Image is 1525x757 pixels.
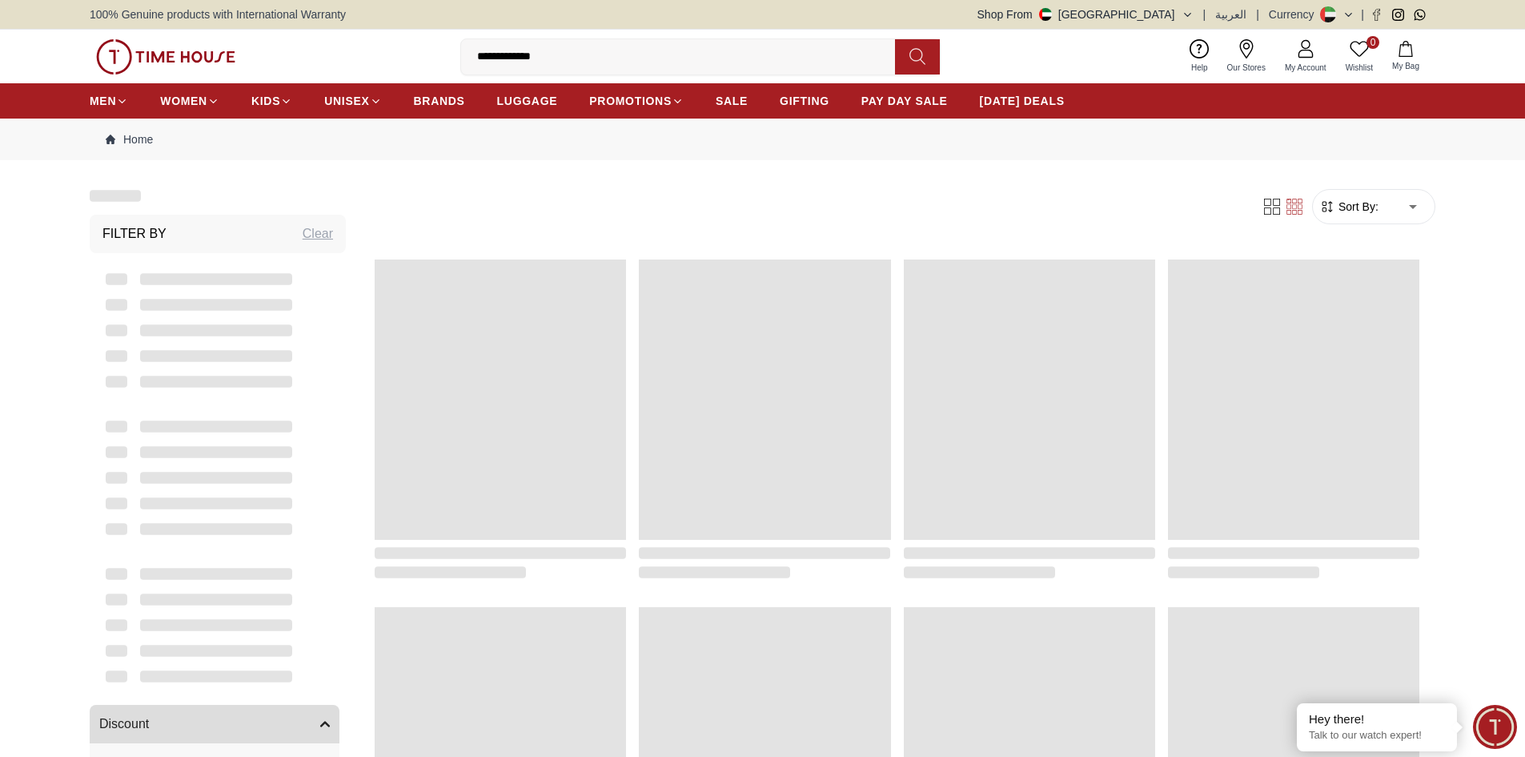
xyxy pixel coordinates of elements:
[497,87,558,115] a: LUGGAGE
[1185,62,1214,74] span: Help
[1218,36,1275,77] a: Our Stores
[324,93,369,109] span: UNISEX
[251,93,280,109] span: KIDS
[102,224,167,244] h3: Filter By
[90,119,1435,160] nav: Breadcrumb
[1221,62,1272,74] span: Our Stores
[1336,36,1383,77] a: 0Wishlist
[90,6,346,22] span: 100% Genuine products with International Warranty
[780,93,829,109] span: GIFTING
[1182,36,1218,77] a: Help
[716,87,748,115] a: SALE
[90,705,339,743] button: Discount
[1269,6,1321,22] div: Currency
[497,93,558,109] span: LUGGAGE
[99,715,149,734] span: Discount
[96,39,235,74] img: ...
[1309,711,1445,727] div: Hey there!
[1392,9,1404,21] a: Instagram
[90,87,128,115] a: MEN
[303,224,333,244] div: Clear
[1256,6,1259,22] span: |
[414,93,465,109] span: BRANDS
[1319,199,1379,215] button: Sort By:
[1361,6,1364,22] span: |
[589,87,684,115] a: PROMOTIONS
[1366,36,1379,49] span: 0
[324,87,381,115] a: UNISEX
[1335,199,1379,215] span: Sort By:
[1203,6,1206,22] span: |
[780,87,829,115] a: GIFTING
[251,87,292,115] a: KIDS
[1370,9,1383,21] a: Facebook
[861,93,948,109] span: PAY DAY SALE
[861,87,948,115] a: PAY DAY SALE
[980,87,1065,115] a: [DATE] DEALS
[90,93,116,109] span: MEN
[716,93,748,109] span: SALE
[106,131,153,147] a: Home
[1473,705,1517,749] div: Chat Widget
[1278,62,1333,74] span: My Account
[1414,9,1426,21] a: Whatsapp
[980,93,1065,109] span: [DATE] DEALS
[160,93,207,109] span: WOMEN
[160,87,219,115] a: WOMEN
[1215,6,1246,22] button: العربية
[977,6,1194,22] button: Shop From[GEOGRAPHIC_DATA]
[1309,729,1445,743] p: Talk to our watch expert!
[1339,62,1379,74] span: Wishlist
[1039,8,1052,21] img: United Arab Emirates
[414,87,465,115] a: BRANDS
[1386,60,1426,72] span: My Bag
[589,93,672,109] span: PROMOTIONS
[1383,38,1429,75] button: My Bag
